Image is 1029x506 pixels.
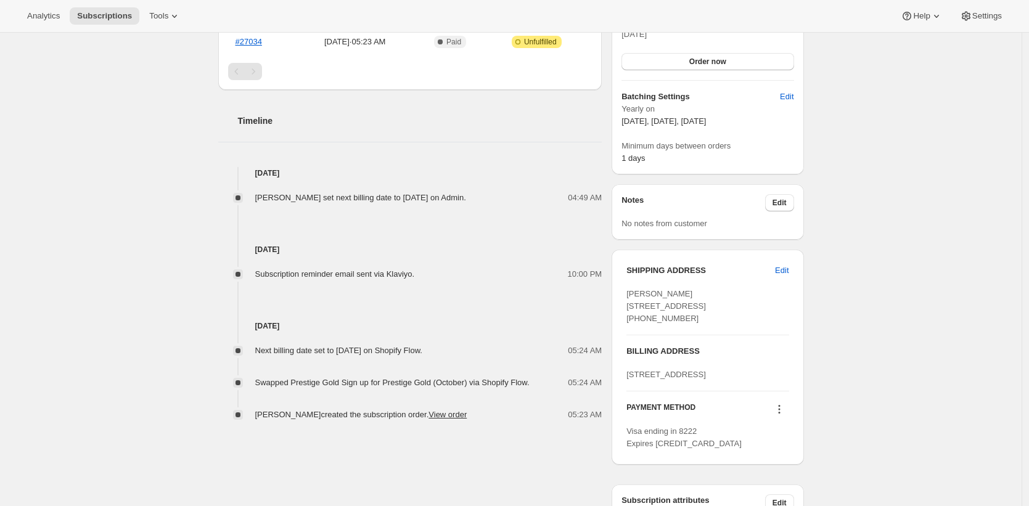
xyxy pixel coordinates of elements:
[568,268,602,280] span: 10:00 PM
[524,37,557,47] span: Unfulfilled
[255,193,466,202] span: [PERSON_NAME] set next billing date to [DATE] on Admin.
[255,410,467,419] span: [PERSON_NAME] created the subscription order.
[428,410,467,419] a: View order
[255,269,415,279] span: Subscription reminder email sent via Klaviyo.
[621,91,780,103] h6: Batching Settings
[446,37,461,47] span: Paid
[255,346,422,355] span: Next billing date set to [DATE] on Shopify Flow.
[218,167,602,179] h4: [DATE]
[236,37,262,46] a: #27034
[621,194,765,211] h3: Notes
[70,7,139,25] button: Subscriptions
[149,11,168,21] span: Tools
[568,192,602,204] span: 04:49 AM
[568,377,602,389] span: 05:24 AM
[142,7,188,25] button: Tools
[568,409,602,421] span: 05:23 AM
[780,91,793,103] span: Edit
[621,103,793,115] span: Yearly on
[621,153,645,163] span: 1 days
[621,116,706,126] span: [DATE], [DATE], [DATE]
[773,198,787,208] span: Edit
[621,140,793,152] span: Minimum days between orders
[255,378,530,387] span: Swapped Prestige Gold Sign up for Prestige Gold (October) via Shopify Flow.
[621,219,707,228] span: No notes from customer
[626,426,742,448] span: Visa ending in 8222 Expires [CREDIT_CARD_DATA]
[20,7,67,25] button: Analytics
[298,36,412,48] span: [DATE] · 05:23 AM
[568,345,602,357] span: 05:24 AM
[953,7,1009,25] button: Settings
[77,11,132,21] span: Subscriptions
[626,370,706,379] span: [STREET_ADDRESS]
[775,264,789,277] span: Edit
[626,289,706,323] span: [PERSON_NAME] [STREET_ADDRESS] [PHONE_NUMBER]
[689,57,726,67] span: Order now
[218,320,602,332] h4: [DATE]
[893,7,949,25] button: Help
[626,402,695,419] h3: PAYMENT METHOD
[913,11,930,21] span: Help
[238,115,602,127] h2: Timeline
[972,11,1002,21] span: Settings
[621,53,793,70] button: Order now
[768,261,796,280] button: Edit
[218,243,602,256] h4: [DATE]
[765,194,794,211] button: Edit
[27,11,60,21] span: Analytics
[621,30,647,39] span: [DATE]
[626,264,775,277] h3: SHIPPING ADDRESS
[228,63,592,80] nav: Pagination
[626,345,789,357] h3: BILLING ADDRESS
[773,87,801,107] button: Edit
